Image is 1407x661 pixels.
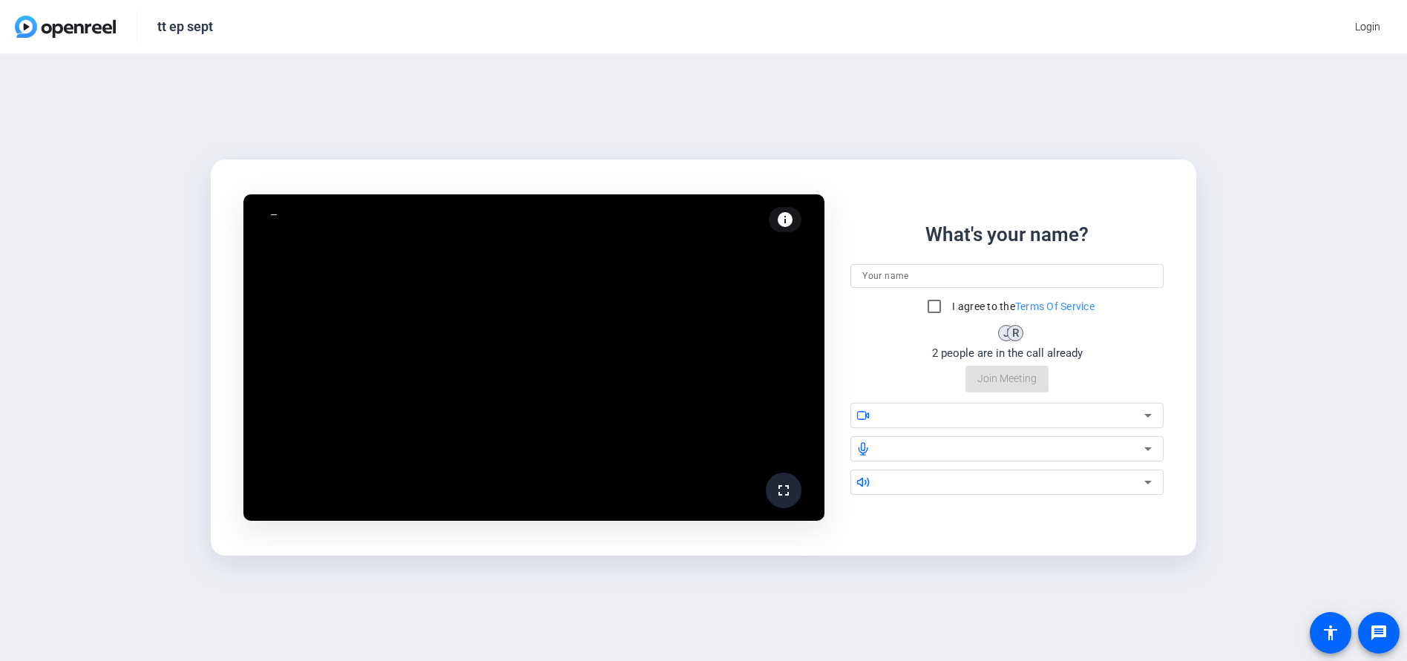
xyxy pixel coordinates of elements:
[949,299,1095,314] label: I agree to the
[1370,624,1388,642] mat-icon: message
[776,211,794,228] mat-icon: info
[1015,300,1095,312] a: Terms Of Service
[157,18,213,36] div: tt ep sept
[1355,19,1380,35] span: Login
[1343,13,1392,40] button: Login
[925,220,1089,249] div: What's your name?
[15,16,116,38] img: OpenReel logo
[775,481,793,499] mat-icon: fullscreen
[1007,325,1023,341] div: R
[1322,624,1339,642] mat-icon: accessibility
[932,345,1083,362] div: 2 people are in the call already
[998,325,1014,341] div: J
[862,267,1152,285] input: Your name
